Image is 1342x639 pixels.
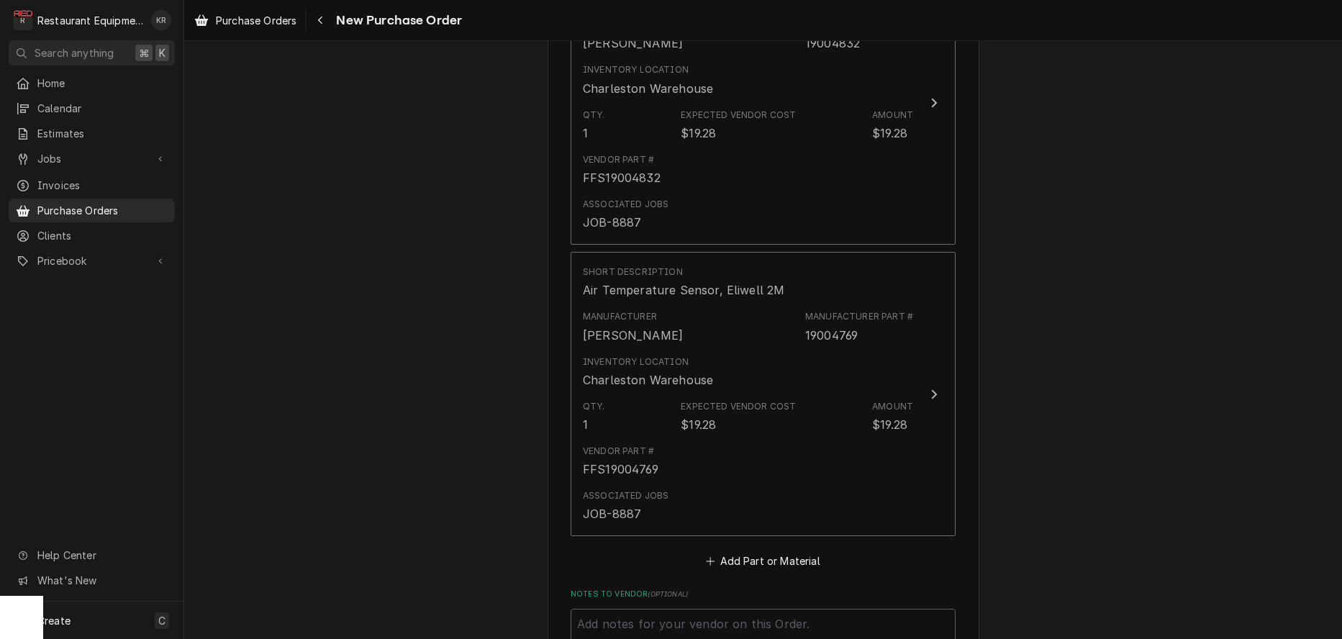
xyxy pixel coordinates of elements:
[189,9,302,32] a: Purchase Orders
[872,400,913,413] div: Amount
[681,124,716,142] div: $19.28
[583,153,654,166] div: Vendor Part #
[681,400,796,413] div: Expected Vendor Cost
[309,9,332,32] button: Navigate back
[37,76,168,91] span: Home
[216,13,296,28] span: Purchase Orders
[583,310,683,343] div: Manufacturer
[583,461,658,478] div: FFS19004769
[583,416,588,433] div: 1
[9,173,175,197] a: Invoices
[35,45,114,60] span: Search anything
[9,40,175,65] button: Search anything⌘K
[681,109,796,122] div: Expected Vendor Cost
[9,96,175,120] a: Calendar
[37,151,146,166] span: Jobs
[158,613,166,628] span: C
[37,228,168,243] span: Clients
[583,266,683,278] div: Short Description
[583,310,657,323] div: Manufacturer
[9,199,175,222] a: Purchase Orders
[805,310,913,323] div: Manufacturer Part #
[583,63,689,76] div: Inventory Location
[151,10,171,30] div: KR
[583,400,605,413] div: Qty.
[139,45,149,60] span: ⌘
[9,249,175,273] a: Go to Pricebook
[681,416,716,433] div: $19.28
[37,203,168,218] span: Purchase Orders
[583,281,784,299] div: Air Temperature Sensor, Eliwell 2M
[37,253,146,268] span: Pricebook
[9,71,175,95] a: Home
[9,568,175,592] a: Go to What's New
[151,10,171,30] div: Kelli Robinette's Avatar
[583,109,605,122] div: Qty.
[583,505,641,522] div: JOB-8887
[9,122,175,145] a: Estimates
[571,589,956,600] label: Notes to Vendor
[9,543,175,567] a: Go to Help Center
[37,178,168,193] span: Invoices
[583,124,588,142] div: 1
[13,10,33,30] div: R
[37,615,71,627] span: Create
[583,327,683,344] div: Manufacturer
[583,445,654,458] div: Vendor Part #
[583,371,713,389] div: Charleston Warehouse
[37,126,168,141] span: Estimates
[159,45,166,60] span: K
[571,252,956,536] button: Update Line Item
[583,35,683,52] div: Manufacturer
[37,101,168,116] span: Calendar
[37,573,166,588] span: What's New
[37,548,166,563] span: Help Center
[805,310,913,343] div: Part Number
[805,327,858,344] div: Part Number
[37,13,143,28] div: Restaurant Equipment Diagnostics
[583,198,668,211] div: Associated Jobs
[872,416,907,433] div: $19.28
[13,10,33,30] div: Restaurant Equipment Diagnostics's Avatar
[9,147,175,171] a: Go to Jobs
[332,11,462,30] span: New Purchase Order
[648,590,688,598] span: ( optional )
[583,169,661,186] div: FFS19004832
[583,355,689,368] div: Inventory Location
[583,214,641,231] div: JOB-8887
[583,489,668,502] div: Associated Jobs
[872,109,913,122] div: Amount
[583,80,713,97] div: Charleston Warehouse
[805,35,860,52] div: Part Number
[704,551,822,571] button: Add Part or Material
[9,224,175,248] a: Clients
[872,124,907,142] div: $19.28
